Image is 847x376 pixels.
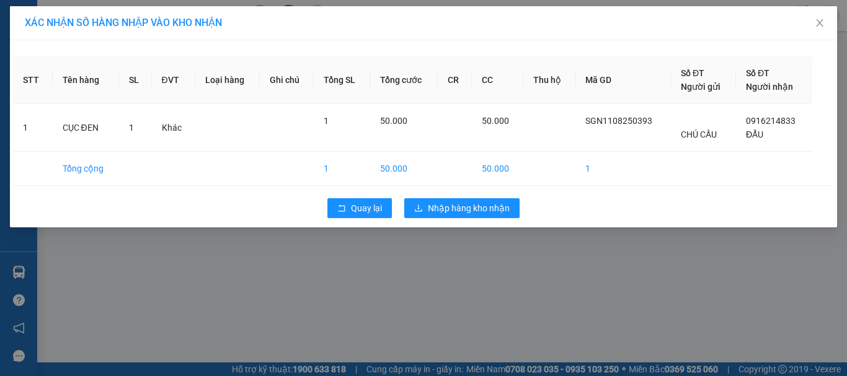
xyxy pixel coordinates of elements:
th: Tên hàng [53,56,119,104]
button: rollbackQuay lại [327,198,392,218]
span: Gửi: [11,12,30,25]
th: Tổng SL [314,56,370,104]
td: Tổng cộng [53,152,119,186]
th: Loại hàng [195,56,260,104]
th: Tổng cước [370,56,438,104]
span: download [414,204,423,214]
td: 1 [13,104,53,152]
th: CC [472,56,523,104]
span: close [815,18,825,28]
span: 1 [324,116,329,126]
th: Mã GD [575,56,670,104]
div: 30.000 [9,78,74,93]
span: Nhập hàng kho nhận [428,201,510,215]
span: rollback [337,204,346,214]
span: Người gửi [681,82,721,92]
span: Số ĐT [681,68,704,78]
td: Khác [152,104,195,152]
div: [GEOGRAPHIC_DATA] [81,11,206,38]
span: CHÚ CẦU [681,129,717,139]
span: 50.000 [380,116,407,126]
th: SL [119,56,152,104]
div: Duyên Hải [11,11,72,40]
th: STT [13,56,53,104]
td: 50.000 [370,152,438,186]
div: 0387621492 [81,53,206,71]
span: SGN1108250393 [585,116,652,126]
span: ĐẨU [746,129,763,139]
th: Ghi chú [260,56,314,104]
span: Nhận: [81,11,110,24]
span: CR : [9,79,29,92]
span: Quay lại [351,201,382,215]
button: downloadNhập hàng kho nhận [404,198,520,218]
th: Thu hộ [523,56,575,104]
td: 1 [314,152,370,186]
td: 1 [575,152,670,186]
span: 1 [129,123,134,133]
th: ĐVT [152,56,195,104]
span: 50.000 [482,116,509,126]
span: 0916214833 [746,116,796,126]
button: Close [802,6,837,41]
span: Người nhận [746,82,793,92]
span: XÁC NHẬN SỐ HÀNG NHẬP VÀO KHO NHẬN [25,17,222,28]
div: THANG LOI [81,38,206,53]
td: CỤC ĐEN [53,104,119,152]
th: CR [438,56,472,104]
span: Số ĐT [746,68,769,78]
td: 50.000 [472,152,523,186]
